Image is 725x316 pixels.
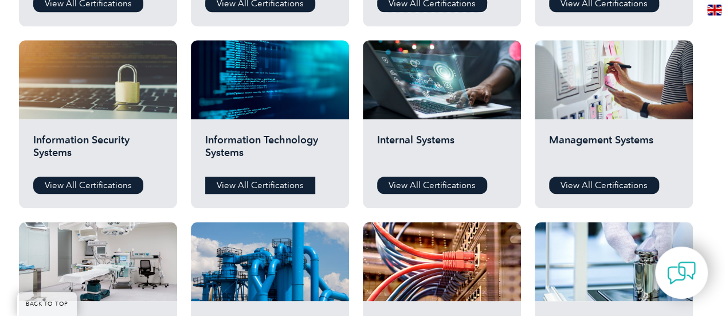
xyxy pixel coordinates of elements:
[377,177,487,194] a: View All Certifications
[707,5,722,15] img: en
[205,134,335,168] h2: Information Technology Systems
[205,177,315,194] a: View All Certifications
[17,292,77,316] a: BACK TO TOP
[549,134,679,168] h2: Management Systems
[667,259,696,287] img: contact-chat.png
[549,177,659,194] a: View All Certifications
[33,177,143,194] a: View All Certifications
[377,134,507,168] h2: Internal Systems
[33,134,163,168] h2: Information Security Systems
